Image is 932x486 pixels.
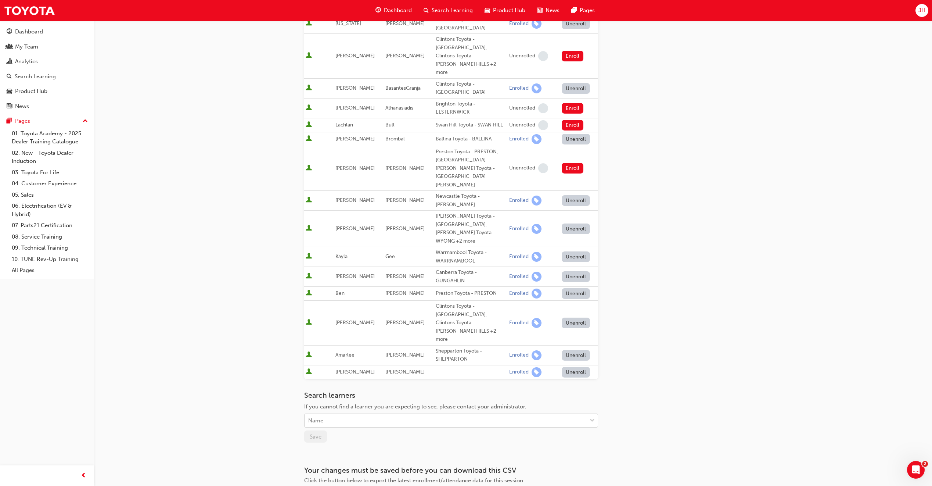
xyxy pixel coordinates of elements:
[436,192,506,209] div: Newcastle Toyota - [PERSON_NAME]
[9,189,91,201] a: 05. Sales
[509,20,529,27] div: Enrolled
[562,134,590,144] button: Unenroll
[509,273,529,280] div: Enrolled
[436,15,506,32] div: Le Mans Toyota - [GEOGRAPHIC_DATA]
[9,128,91,147] a: 01. Toyota Academy - 2025 Dealer Training Catalogue
[83,117,88,126] span: up-icon
[562,51,584,61] button: Enroll
[562,367,590,378] button: Unenroll
[385,197,425,203] span: [PERSON_NAME]
[509,136,529,143] div: Enrolled
[509,319,529,326] div: Enrolled
[7,44,12,50] span: people-icon
[306,104,312,112] span: User is active
[532,318,541,328] span: learningRecordVerb_ENROLL-icon
[418,3,479,18] a: search-iconSearch Learning
[3,70,91,83] a: Search Learning
[537,6,543,15] span: news-icon
[335,352,355,358] span: Amarlee
[306,351,312,359] span: User is active
[424,6,429,15] span: search-icon
[335,273,375,279] span: [PERSON_NAME]
[370,3,418,18] a: guage-iconDashboard
[335,165,375,171] span: [PERSON_NAME]
[562,271,590,282] button: Unenroll
[335,53,375,59] span: [PERSON_NAME]
[385,225,425,232] span: [PERSON_NAME]
[3,24,91,114] button: DashboardMy TeamAnalyticsSearch LearningProduct HubNews
[9,231,91,243] a: 08. Service Training
[509,105,535,112] div: Unenrolled
[310,433,321,440] span: Save
[531,3,565,18] a: news-iconNews
[918,6,925,15] span: JH
[335,290,345,296] span: Ben
[922,461,928,467] span: 2
[571,6,577,15] span: pages-icon
[306,121,312,129] span: User is active
[306,253,312,260] span: User is active
[436,212,506,245] div: [PERSON_NAME] Toyota - [GEOGRAPHIC_DATA], [PERSON_NAME] Toyota - WYONG +2 more
[7,103,12,110] span: news-icon
[532,224,541,234] span: learningRecordVerb_ENROLL-icon
[306,85,312,92] span: User is active
[304,466,598,475] h3: Your changes must be saved before you can download this CSV
[562,120,584,131] button: Enroll
[15,87,47,96] div: Product Hub
[385,369,425,375] span: [PERSON_NAME]
[532,196,541,206] span: learningRecordVerb_ENROLL-icon
[580,6,595,15] span: Pages
[306,165,312,172] span: User is active
[9,220,91,231] a: 07. Parts21 Certification
[15,72,56,81] div: Search Learning
[384,6,412,15] span: Dashboard
[306,290,312,297] span: User is active
[562,318,590,328] button: Unenroll
[308,417,323,425] div: Name
[9,167,91,178] a: 03. Toyota For Life
[335,85,375,91] span: [PERSON_NAME]
[3,85,91,98] a: Product Hub
[532,19,541,29] span: learningRecordVerb_ENROLL-icon
[335,105,375,111] span: [PERSON_NAME]
[3,25,91,39] a: Dashboard
[538,163,548,173] span: learningRecordVerb_NONE-icon
[335,225,375,232] span: [PERSON_NAME]
[532,252,541,262] span: learningRecordVerb_ENROLL-icon
[3,40,91,54] a: My Team
[436,302,506,344] div: Clintons Toyota - [GEOGRAPHIC_DATA], Clintons Toyota - [PERSON_NAME] HILLS +2 more
[509,290,529,297] div: Enrolled
[335,319,375,326] span: [PERSON_NAME]
[385,136,405,142] span: Brombal
[306,20,312,27] span: User is active
[436,100,506,117] div: Brighton Toyota - ELSTERNWICK
[385,122,395,128] span: Bull
[509,225,529,232] div: Enrolled
[479,3,531,18] a: car-iconProduct Hub
[335,122,353,128] span: Lachlan
[306,52,312,60] span: User is active
[436,268,506,285] div: Canberra Toyota - GUNGAHLIN
[562,350,590,361] button: Unenroll
[304,430,327,443] button: Save
[9,147,91,167] a: 02. New - Toyota Dealer Induction
[509,197,529,204] div: Enrolled
[562,288,590,299] button: Unenroll
[4,2,55,19] img: Trak
[7,74,12,80] span: search-icon
[3,55,91,68] a: Analytics
[335,20,361,26] span: [US_STATE]
[306,225,312,232] span: User is active
[385,319,425,326] span: [PERSON_NAME]
[562,103,584,114] button: Enroll
[915,4,928,17] button: JH
[15,102,29,111] div: News
[81,471,86,480] span: prev-icon
[436,148,506,189] div: Preston Toyota - PRESTON, [GEOGRAPHIC_DATA][PERSON_NAME] Toyota - [GEOGRAPHIC_DATA][PERSON_NAME]
[306,273,312,280] span: User is active
[562,83,590,94] button: Unenroll
[485,6,490,15] span: car-icon
[436,249,506,265] div: Warrnambool Toyota - WARRNAMBOOL
[304,391,598,400] h3: Search learners
[385,105,413,111] span: Athanasiadis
